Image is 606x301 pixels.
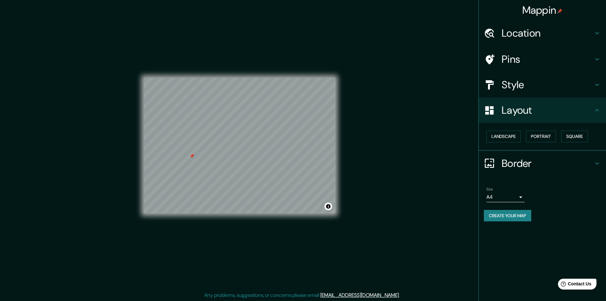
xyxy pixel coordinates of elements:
[486,131,521,142] button: Landscape
[484,210,531,222] button: Create your map
[479,151,606,176] div: Border
[144,78,335,213] canvas: Map
[479,20,606,46] div: Location
[479,72,606,97] div: Style
[479,97,606,123] div: Layout
[502,78,593,91] h4: Style
[324,203,332,210] button: Toggle attribution
[502,157,593,170] h4: Border
[557,9,562,14] img: pin-icon.png
[479,47,606,72] div: Pins
[522,4,563,17] h4: Mappin
[502,104,593,117] h4: Layout
[561,131,588,142] button: Square
[502,53,593,66] h4: Pins
[400,291,401,299] div: .
[204,291,400,299] p: Any problems, suggestions, or concerns please email .
[549,276,599,294] iframe: Help widget launcher
[486,186,493,192] label: Size
[526,131,556,142] button: Portrait
[502,27,593,39] h4: Location
[401,291,402,299] div: .
[320,292,399,298] a: [EMAIL_ADDRESS][DOMAIN_NAME]
[486,192,525,202] div: A4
